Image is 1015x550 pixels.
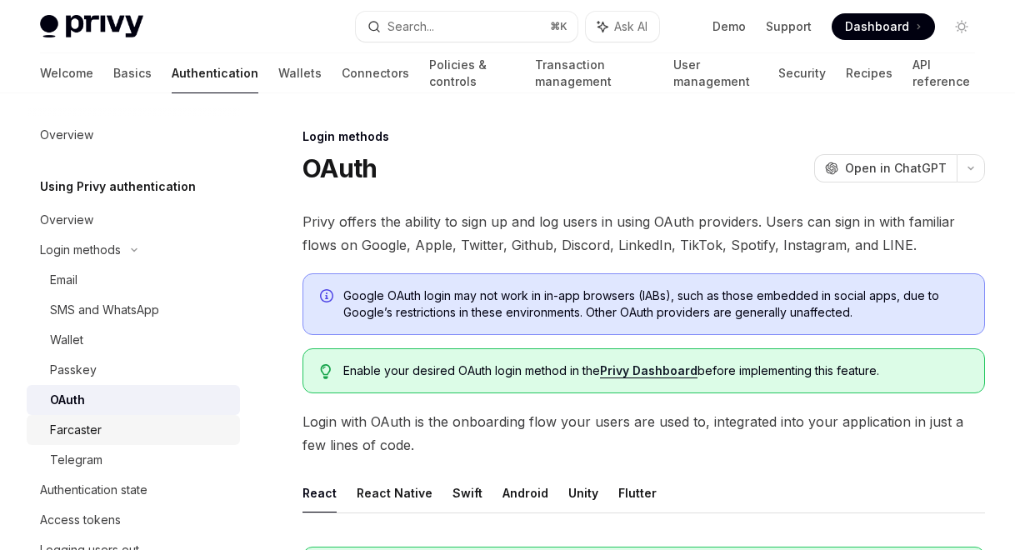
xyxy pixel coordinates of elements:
h1: OAuth [302,153,377,183]
a: User management [673,53,757,93]
span: Google OAuth login may not work in in-app browsers (IABs), such as those embedded in social apps,... [343,287,967,321]
button: Open in ChatGPT [814,154,957,182]
button: Unity [568,473,598,512]
h5: Using Privy authentication [40,177,196,197]
div: Search... [387,17,434,37]
div: Telegram [50,450,102,470]
a: Security [778,53,826,93]
button: React [302,473,337,512]
span: ⌘ K [550,20,567,33]
a: Demo [712,18,746,35]
button: Flutter [618,473,657,512]
a: Email [27,265,240,295]
button: Search...⌘K [356,12,577,42]
a: SMS and WhatsApp [27,295,240,325]
div: Overview [40,210,93,230]
a: Wallet [27,325,240,355]
a: Overview [27,205,240,235]
a: Transaction management [535,53,654,93]
div: Wallet [50,330,83,350]
span: Dashboard [845,18,909,35]
a: Policies & controls [429,53,515,93]
div: Login methods [40,240,121,260]
a: Authentication state [27,475,240,505]
a: API reference [912,53,975,93]
img: light logo [40,15,143,38]
span: Login with OAuth is the onboarding flow your users are used to, integrated into your application ... [302,410,985,457]
a: Farcaster [27,415,240,445]
div: Farcaster [50,420,102,440]
div: OAuth [50,390,85,410]
div: Access tokens [40,510,121,530]
div: Login methods [302,128,985,145]
div: Email [50,270,77,290]
button: Android [502,473,548,512]
button: Toggle dark mode [948,13,975,40]
a: Access tokens [27,505,240,535]
a: Passkey [27,355,240,385]
a: Welcome [40,53,93,93]
span: Ask AI [614,18,647,35]
a: Privy Dashboard [600,363,697,378]
a: OAuth [27,385,240,415]
svg: Tip [320,364,332,379]
a: Wallets [278,53,322,93]
a: Basics [113,53,152,93]
button: Ask AI [586,12,659,42]
button: React Native [357,473,432,512]
span: Privy offers the ability to sign up and log users in using OAuth providers. Users can sign in wit... [302,210,985,257]
a: Support [766,18,812,35]
div: Passkey [50,360,97,380]
button: Swift [452,473,482,512]
a: Telegram [27,445,240,475]
a: Dashboard [832,13,935,40]
span: Enable your desired OAuth login method in the before implementing this feature. [343,362,967,379]
a: Recipes [846,53,892,93]
span: Open in ChatGPT [845,160,947,177]
a: Connectors [342,53,409,93]
svg: Info [320,289,337,306]
div: Overview [40,125,93,145]
a: Authentication [172,53,258,93]
div: Authentication state [40,480,147,500]
a: Overview [27,120,240,150]
div: SMS and WhatsApp [50,300,159,320]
